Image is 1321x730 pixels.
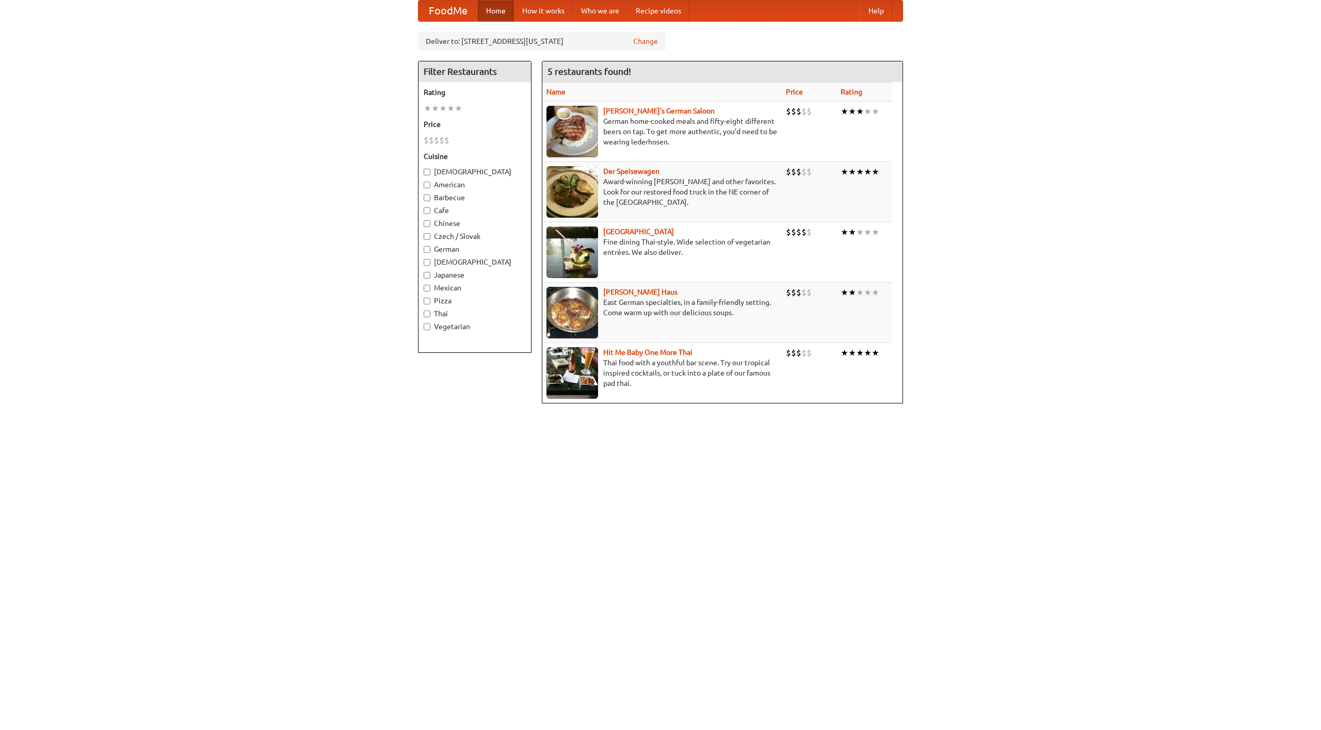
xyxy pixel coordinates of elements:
li: $ [786,226,791,238]
li: ★ [864,166,872,177]
a: [PERSON_NAME]'s German Saloon [603,107,715,115]
a: Hit Me Baby One More Thai [603,348,692,356]
li: $ [439,135,444,146]
li: ★ [872,287,879,298]
li: $ [434,135,439,146]
img: speisewagen.jpg [546,166,598,218]
li: $ [791,287,796,298]
label: Mexican [424,283,526,293]
h4: Filter Restaurants [418,61,531,82]
li: $ [429,135,434,146]
li: ★ [872,226,879,238]
a: FoodMe [418,1,478,21]
input: [DEMOGRAPHIC_DATA] [424,259,430,266]
label: Barbecue [424,192,526,203]
li: ★ [856,287,864,298]
li: $ [791,166,796,177]
li: ★ [841,106,848,117]
li: ★ [848,287,856,298]
input: Barbecue [424,194,430,201]
label: Cafe [424,205,526,216]
li: ★ [864,347,872,359]
label: [DEMOGRAPHIC_DATA] [424,257,526,267]
a: Home [478,1,514,21]
img: esthers.jpg [546,106,598,157]
input: Czech / Slovak [424,233,430,240]
input: Pizza [424,298,430,304]
label: Czech / Slovak [424,231,526,241]
a: Name [546,88,566,96]
img: satay.jpg [546,226,598,278]
input: [DEMOGRAPHIC_DATA] [424,169,430,175]
li: ★ [841,226,848,238]
li: $ [786,166,791,177]
input: Vegetarian [424,323,430,330]
a: Change [633,36,658,46]
input: Chinese [424,220,430,227]
p: German home-cooked meals and fifty-eight different beers on tap. To get more authentic, you'd nee... [546,116,778,147]
li: ★ [848,347,856,359]
a: Recipe videos [627,1,689,21]
input: Japanese [424,272,430,279]
a: [GEOGRAPHIC_DATA] [603,228,674,236]
li: ★ [856,106,864,117]
a: [PERSON_NAME] Haus [603,288,678,296]
label: [DEMOGRAPHIC_DATA] [424,167,526,177]
li: $ [796,347,801,359]
input: Cafe [424,207,430,214]
p: Fine dining Thai-style. Wide selection of vegetarian entrées. We also deliver. [546,237,778,257]
li: ★ [848,106,856,117]
li: $ [796,166,801,177]
li: $ [424,135,429,146]
li: $ [786,106,791,117]
h5: Price [424,119,526,129]
div: Deliver to: [STREET_ADDRESS][US_STATE] [418,32,666,51]
li: ★ [856,347,864,359]
li: ★ [841,347,848,359]
li: $ [801,347,807,359]
label: American [424,180,526,190]
li: $ [444,135,449,146]
li: ★ [856,226,864,238]
li: $ [796,106,801,117]
li: $ [796,226,801,238]
li: $ [791,347,796,359]
li: $ [807,106,812,117]
li: ★ [864,287,872,298]
li: ★ [848,226,856,238]
li: ★ [424,103,431,114]
li: $ [801,166,807,177]
h5: Cuisine [424,151,526,161]
li: ★ [431,103,439,114]
li: $ [791,226,796,238]
li: ★ [439,103,447,114]
li: ★ [848,166,856,177]
img: kohlhaus.jpg [546,287,598,338]
input: Thai [424,311,430,317]
ng-pluralize: 5 restaurants found! [547,67,631,76]
a: Rating [841,88,862,96]
li: ★ [872,347,879,359]
li: ★ [864,226,872,238]
input: Mexican [424,285,430,291]
h5: Rating [424,87,526,98]
a: Help [860,1,892,21]
label: Chinese [424,218,526,229]
li: $ [796,287,801,298]
a: Der Speisewagen [603,167,659,175]
li: $ [807,287,812,298]
label: Japanese [424,270,526,280]
li: ★ [872,106,879,117]
li: $ [791,106,796,117]
li: ★ [447,103,455,114]
li: ★ [455,103,462,114]
input: German [424,246,430,253]
li: $ [807,226,812,238]
a: How it works [514,1,573,21]
label: German [424,244,526,254]
label: Vegetarian [424,321,526,332]
p: Award-winning [PERSON_NAME] and other favorites. Look for our restored food truck in the NE corne... [546,176,778,207]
